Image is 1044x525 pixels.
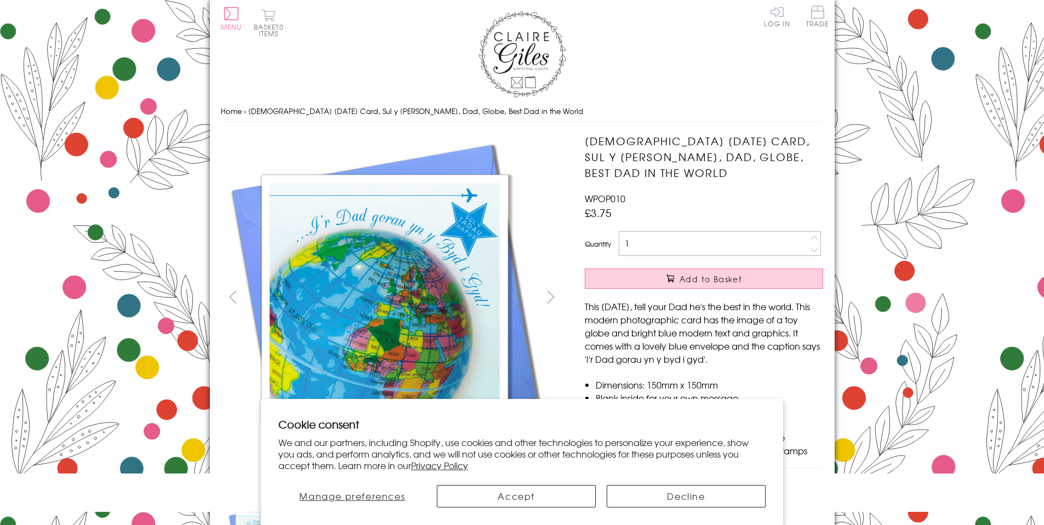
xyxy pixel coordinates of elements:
button: Add to Basket [585,269,823,289]
h1: [DEMOGRAPHIC_DATA] [DATE] Card, Sul y [PERSON_NAME], Dad, Globe, Best Dad in the World [585,133,823,180]
p: We and our partners, including Shopify, use cookies and other technologies to personalize your ex... [278,437,766,471]
button: Manage preferences [278,485,426,507]
button: next [538,284,563,309]
span: Menu [221,22,242,32]
li: Dimensions: 150mm x 150mm [596,378,823,391]
span: £3.75 [585,205,612,220]
span: Trade [806,5,829,27]
span: Manage preferences [299,489,405,503]
a: Privacy Policy [411,459,468,472]
span: Add to Basket [680,273,742,284]
button: Menu [221,7,242,30]
span: › [244,106,246,116]
button: prev [221,284,246,309]
button: Decline [607,485,766,507]
a: Home [221,106,242,116]
span: 0 items [259,22,284,38]
button: Basket0 items [254,9,284,37]
span: WPOP010 [585,192,625,205]
img: Welsh Father's Day Card, Sul y Tadau Hapus, Dad, Globe, Best Dad in the World [221,133,550,462]
span: [DEMOGRAPHIC_DATA] [DATE] Card, Sul y [PERSON_NAME], Dad, Globe, Best Dad in the World [248,106,583,116]
p: This [DATE], tell your Dad he's the best in the world. This modern photographic card has the imag... [585,300,823,366]
img: Claire Giles Greetings Cards [478,11,566,98]
h2: Cookie consent [278,416,766,432]
label: Quantity [585,239,611,249]
a: Trade [806,5,829,29]
li: Blank inside for your own message [596,391,823,404]
button: Accept [437,485,596,507]
a: Log In [764,5,790,27]
nav: breadcrumbs [221,100,824,123]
